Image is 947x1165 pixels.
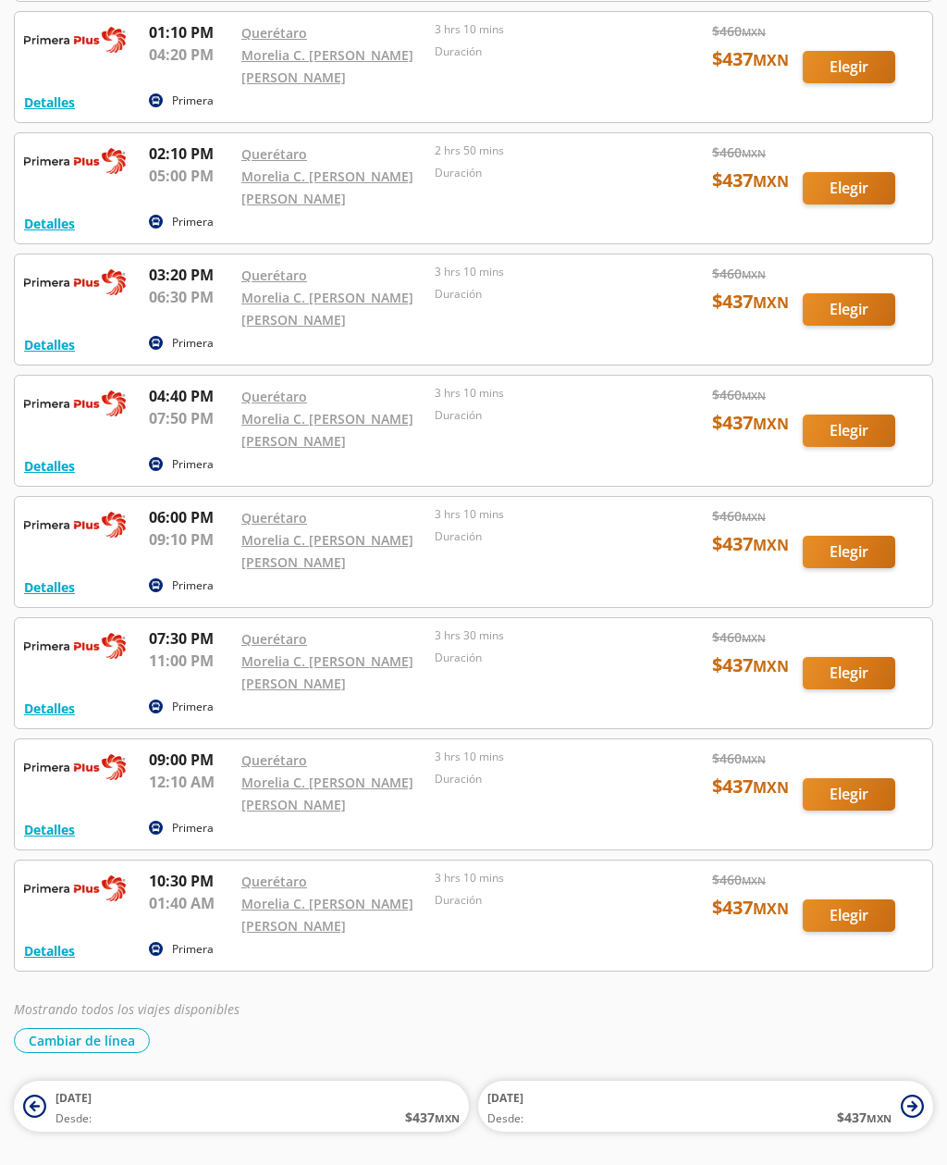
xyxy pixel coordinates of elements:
[24,699,75,718] button: Detalles
[172,577,214,594] p: Primera
[241,289,413,328] a: Morelia C. [PERSON_NAME] [PERSON_NAME]
[241,24,307,42] a: Querétaro
[24,335,75,354] button: Detalles
[55,1110,92,1127] span: Desde:
[172,699,214,715] p: Primera
[241,145,307,163] a: Querétaro
[24,820,75,839] button: Detalles
[24,941,75,961] button: Detalles
[55,1090,92,1106] span: [DATE]
[14,1000,240,1018] em: Mostrando todos los viajes disponibles
[172,93,214,109] p: Primera
[435,1111,460,1125] small: MXN
[24,93,75,112] button: Detalles
[241,895,413,935] a: Morelia C. [PERSON_NAME] [PERSON_NAME]
[241,873,307,890] a: Querétaro
[487,1110,523,1127] span: Desde:
[24,577,75,597] button: Detalles
[241,410,413,450] a: Morelia C. [PERSON_NAME] [PERSON_NAME]
[241,630,307,648] a: Querétaro
[837,1108,892,1127] span: $ 437
[172,456,214,473] p: Primera
[405,1108,460,1127] span: $ 437
[241,751,307,769] a: Querétaro
[241,266,307,284] a: Querétaro
[172,214,214,230] p: Primera
[172,335,214,352] p: Primera
[241,652,413,692] a: Morelia C. [PERSON_NAME] [PERSON_NAME]
[241,774,413,813] a: Morelia C. [PERSON_NAME] [PERSON_NAME]
[14,1028,150,1053] button: Cambiar de línea
[241,509,307,527] a: Querétaro
[241,46,413,86] a: Morelia C. [PERSON_NAME] [PERSON_NAME]
[24,214,75,233] button: Detalles
[14,1081,469,1132] button: [DATE]Desde:$437MXN
[487,1090,523,1106] span: [DATE]
[241,388,307,405] a: Querétaro
[241,531,413,571] a: Morelia C. [PERSON_NAME] [PERSON_NAME]
[24,456,75,476] button: Detalles
[478,1081,933,1132] button: [DATE]Desde:$437MXN
[867,1111,892,1125] small: MXN
[172,820,214,837] p: Primera
[172,941,214,958] p: Primera
[241,167,413,207] a: Morelia C. [PERSON_NAME] [PERSON_NAME]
